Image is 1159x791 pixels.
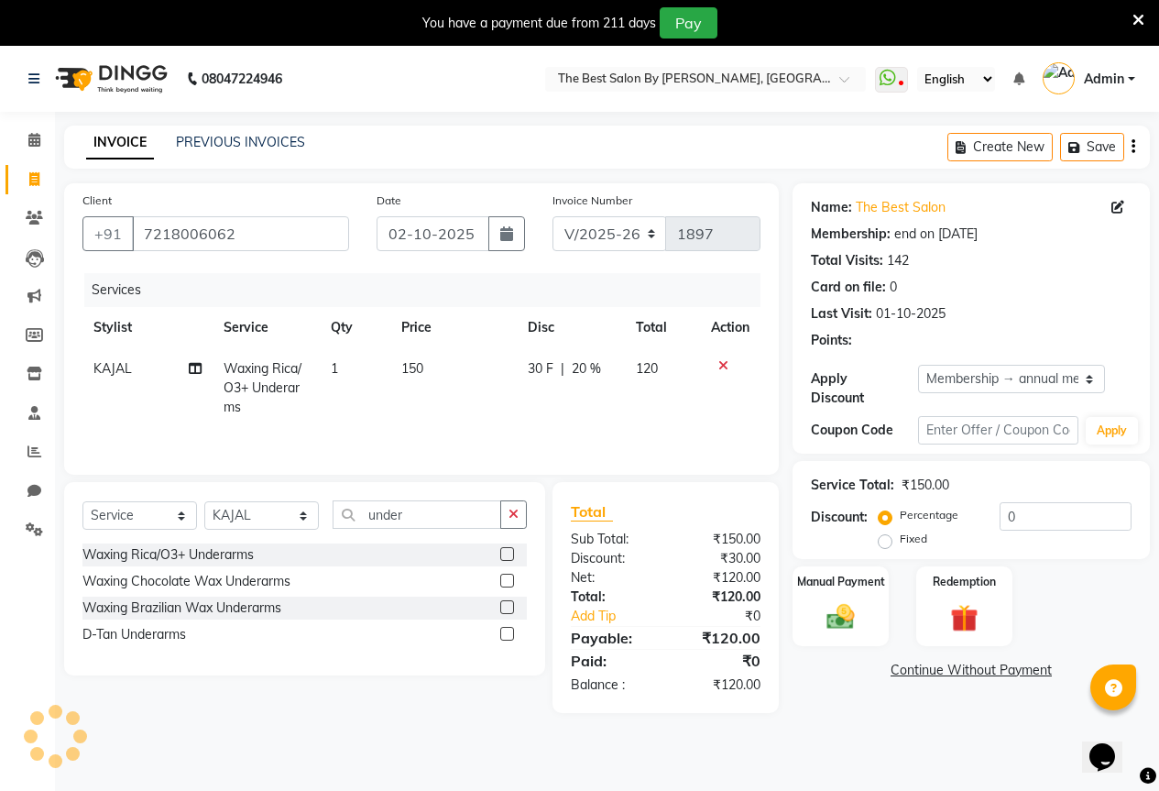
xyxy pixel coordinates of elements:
[900,531,927,547] label: Fixed
[202,53,282,104] b: 08047224946
[390,307,517,348] th: Price
[660,7,717,38] button: Pay
[571,502,613,522] span: Total
[811,331,852,350] div: Points:
[665,530,774,549] div: ₹150.00
[918,416,1078,445] input: Enter Offer / Coupon Code
[1043,62,1075,94] img: Admin
[876,304,946,324] div: 01-10-2025
[422,14,656,33] div: You have a payment due from 211 days
[811,225,891,244] div: Membership:
[84,273,774,307] div: Services
[333,500,501,529] input: Search or Scan
[797,574,885,590] label: Manual Payment
[552,192,632,209] label: Invoice Number
[176,134,305,150] a: PREVIOUS INVOICES
[320,307,390,348] th: Qty
[1082,718,1141,773] iframe: chat widget
[572,359,601,379] span: 20 %
[82,599,281,618] div: Waxing Brazilian Wax Underarms
[947,133,1053,161] button: Create New
[796,661,1146,680] a: Continue Without Payment
[82,216,134,251] button: +91
[900,507,958,523] label: Percentage
[224,360,301,415] span: Waxing Rica/O3+ Underarms
[561,359,564,379] span: |
[1060,133,1124,161] button: Save
[683,607,774,626] div: ₹0
[933,574,996,590] label: Redemption
[942,601,987,635] img: _gift.svg
[811,476,894,495] div: Service Total:
[665,568,774,588] div: ₹120.00
[82,572,290,591] div: Waxing Chocolate Wax Underarms
[528,359,553,379] span: 30 F
[811,251,883,270] div: Total Visits:
[665,588,774,607] div: ₹120.00
[665,627,774,649] div: ₹120.00
[811,198,852,217] div: Name:
[894,225,978,244] div: end on [DATE]
[890,278,897,297] div: 0
[902,476,949,495] div: ₹150.00
[887,251,909,270] div: 142
[811,304,872,324] div: Last Visit:
[665,676,774,695] div: ₹120.00
[557,607,683,626] a: Add Tip
[82,625,186,644] div: D-Tan Underarms
[811,421,918,440] div: Coupon Code
[665,650,774,672] div: ₹0
[557,650,666,672] div: Paid:
[517,307,625,348] th: Disc
[557,676,666,695] div: Balance :
[1086,417,1138,445] button: Apply
[625,307,700,348] th: Total
[401,360,423,377] span: 150
[557,568,666,588] div: Net:
[818,601,863,633] img: _cash.svg
[82,545,254,565] div: Waxing Rica/O3+ Underarms
[86,126,154,159] a: INVOICE
[213,307,320,348] th: Service
[82,307,213,348] th: Stylist
[557,549,666,568] div: Discount:
[811,278,886,297] div: Card on file:
[700,307,760,348] th: Action
[47,53,172,104] img: logo
[557,627,666,649] div: Payable:
[1084,70,1124,89] span: Admin
[665,549,774,568] div: ₹30.00
[557,530,666,549] div: Sub Total:
[377,192,401,209] label: Date
[811,369,918,408] div: Apply Discount
[557,588,666,607] div: Total:
[82,192,112,209] label: Client
[93,360,132,377] span: KAJAL
[811,508,868,527] div: Discount:
[331,360,338,377] span: 1
[636,360,658,377] span: 120
[132,216,349,251] input: Search by Name/Mobile/Email/Code
[856,198,946,217] a: The Best Salon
